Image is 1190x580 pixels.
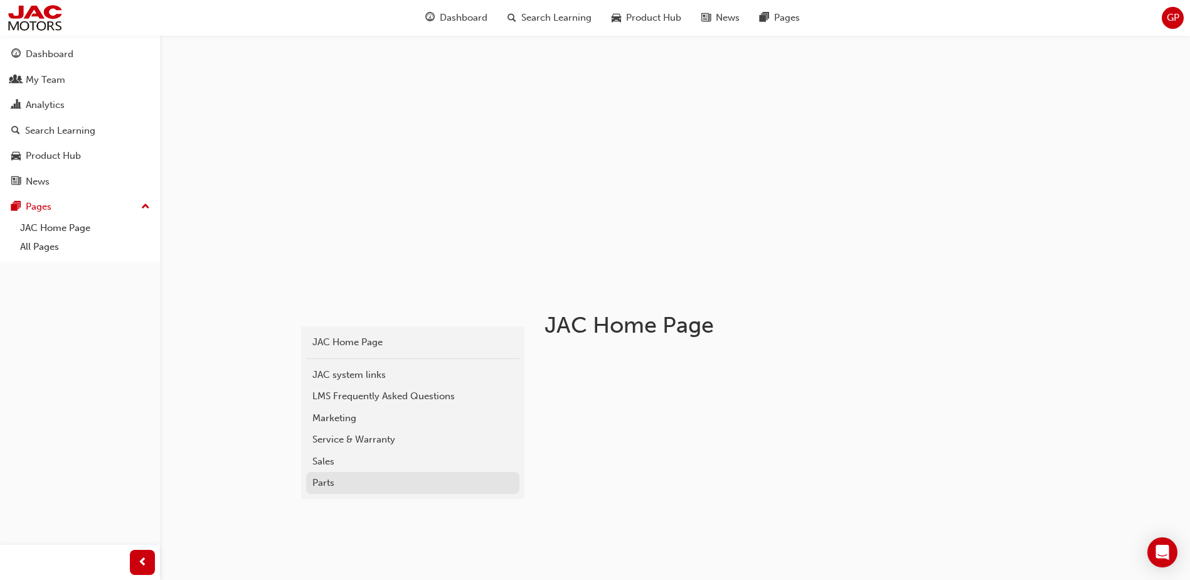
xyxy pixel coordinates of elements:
[11,151,21,162] span: car-icon
[11,201,21,213] span: pages-icon
[507,10,516,26] span: search-icon
[306,331,519,353] a: JAC Home Page
[26,200,51,214] div: Pages
[312,411,513,426] div: Marketing
[138,555,147,571] span: prev-icon
[312,476,513,490] div: Parts
[15,218,155,238] a: JAC Home Page
[691,5,750,31] a: news-iconNews
[25,124,95,138] div: Search Learning
[26,98,65,112] div: Analytics
[15,237,155,257] a: All Pages
[312,432,513,447] div: Service & Warranty
[440,11,487,25] span: Dashboard
[11,49,21,60] span: guage-icon
[5,144,155,168] a: Product Hub
[306,451,519,473] a: Sales
[612,10,621,26] span: car-icon
[6,4,63,32] img: jac-portal
[26,175,50,189] div: News
[11,176,21,188] span: news-icon
[26,47,73,62] div: Dashboard
[415,5,497,31] a: guage-iconDashboard
[306,429,519,451] a: Service & Warranty
[306,385,519,407] a: LMS Frequently Asked Questions
[545,311,956,339] h1: JAC Home Page
[306,364,519,386] a: JAC system links
[5,195,155,218] button: Pages
[1147,537,1177,567] div: Open Intercom Messenger
[141,199,150,215] span: up-icon
[774,11,800,25] span: Pages
[312,454,513,469] div: Sales
[497,5,602,31] a: search-iconSearch Learning
[5,119,155,142] a: Search Learning
[626,11,681,25] span: Product Hub
[312,368,513,382] div: JAC system links
[26,73,65,87] div: My Team
[5,94,155,117] a: Analytics
[1167,11,1179,25] span: GP
[5,170,155,193] a: News
[312,335,513,350] div: JAC Home Page
[701,10,711,26] span: news-icon
[716,11,740,25] span: News
[5,68,155,92] a: My Team
[11,75,21,86] span: people-icon
[5,43,155,66] a: Dashboard
[5,40,155,195] button: DashboardMy TeamAnalyticsSearch LearningProduct HubNews
[760,10,769,26] span: pages-icon
[26,149,81,163] div: Product Hub
[306,407,519,429] a: Marketing
[11,100,21,111] span: chart-icon
[750,5,810,31] a: pages-iconPages
[306,472,519,494] a: Parts
[521,11,592,25] span: Search Learning
[11,126,20,137] span: search-icon
[312,389,513,404] div: LMS Frequently Asked Questions
[425,10,435,26] span: guage-icon
[1162,7,1184,29] button: GP
[602,5,691,31] a: car-iconProduct Hub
